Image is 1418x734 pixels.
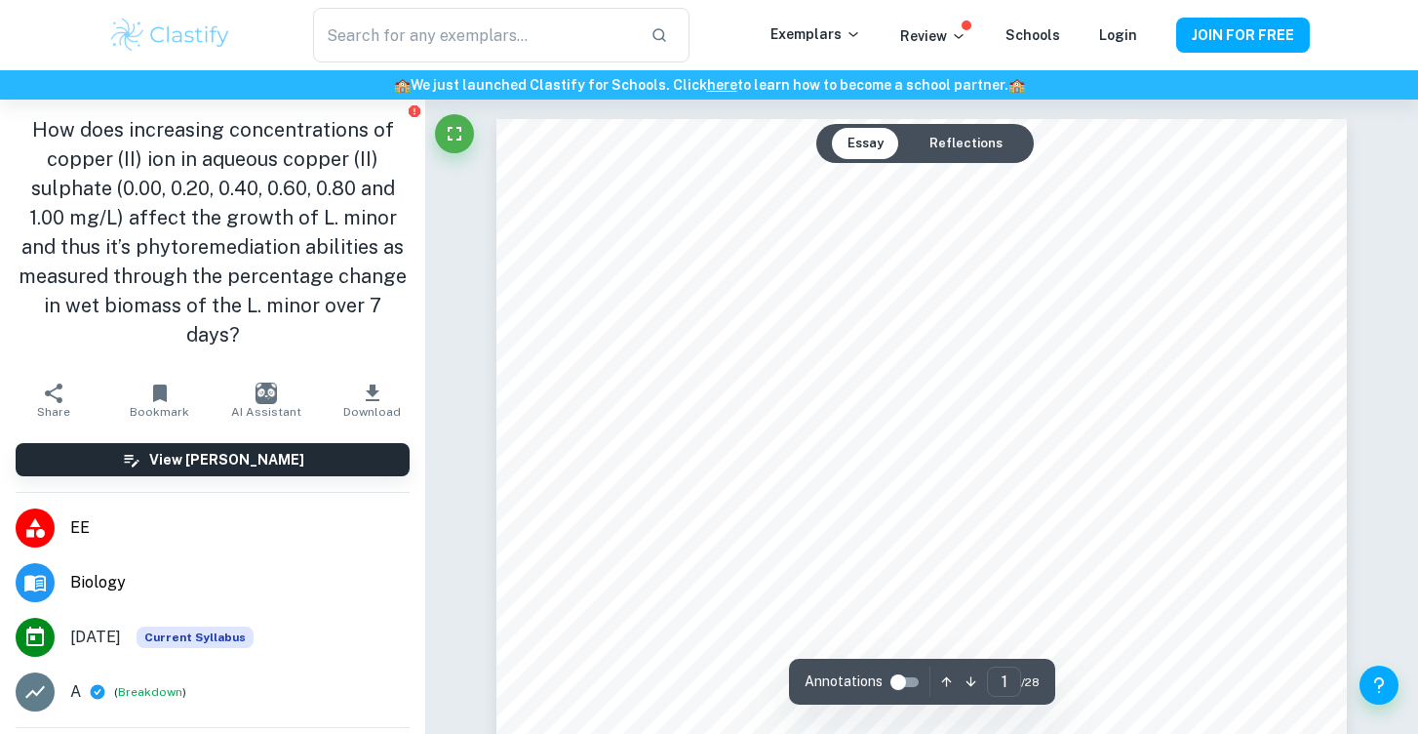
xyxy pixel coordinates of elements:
[106,373,213,428] button: Bookmark
[256,383,277,404] img: AI Assistant
[118,683,182,701] button: Breakdown
[435,114,474,153] button: Fullscreen
[37,405,70,419] span: Share
[130,405,189,419] span: Bookmark
[319,373,425,428] button: Download
[1359,666,1398,705] button: Help and Feedback
[805,672,883,692] span: Annotations
[137,627,254,648] div: This exemplar is based on the current syllabus. Feel free to refer to it for inspiration/ideas wh...
[394,77,411,93] span: 🏫
[914,128,1018,159] button: Reflections
[108,16,232,55] img: Clastify logo
[770,23,861,45] p: Exemplars
[1176,18,1310,53] button: JOIN FOR FREE
[70,571,410,594] span: Biology
[313,8,635,62] input: Search for any exemplars...
[231,405,301,419] span: AI Assistant
[149,449,304,470] h6: View [PERSON_NAME]
[707,77,737,93] a: here
[114,683,186,702] span: ( )
[70,626,121,649] span: [DATE]
[213,373,319,428] button: AI Assistant
[1008,77,1025,93] span: 🏫
[16,443,410,476] button: View [PERSON_NAME]
[832,128,899,159] button: Essay
[137,627,254,648] span: Current Syllabus
[1021,673,1040,691] span: / 28
[70,516,410,540] span: EE
[343,405,401,419] span: Download
[1099,27,1137,43] a: Login
[900,25,966,47] p: Review
[16,115,410,349] h1: How does increasing concentrations of copper (II) ion in aqueous copper (II) sulphate (0.00, 0.20...
[1005,27,1060,43] a: Schools
[407,103,421,118] button: Report issue
[70,680,81,704] p: A
[4,74,1414,96] h6: We just launched Clastify for Schools. Click to learn how to become a school partner.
